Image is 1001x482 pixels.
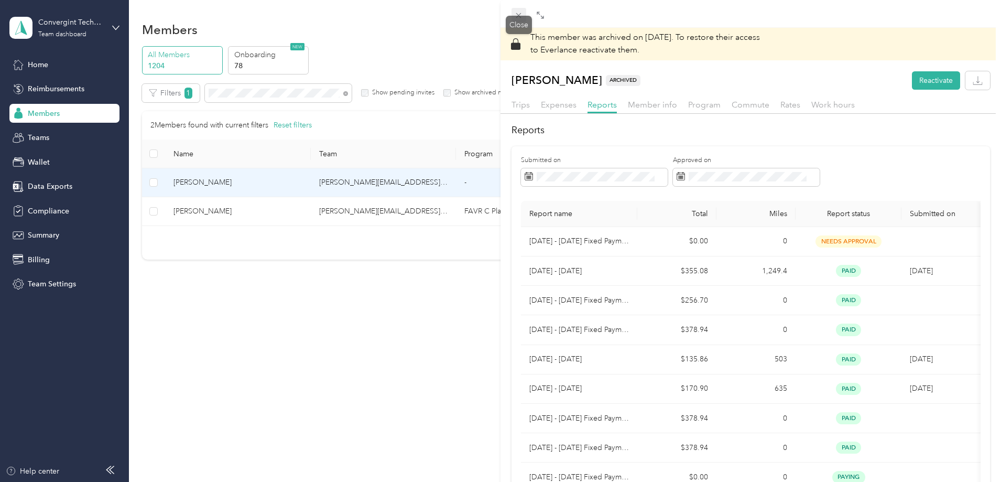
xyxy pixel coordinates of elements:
span: [DATE] [910,384,933,393]
td: 503 [716,345,796,374]
span: Commute [732,100,769,110]
h2: Reports [512,123,990,137]
td: 0 [716,315,796,345]
span: [DATE] [910,355,933,363]
td: $355.08 [637,256,716,286]
span: To restore their access to Everlance reactivate them. [530,32,760,55]
span: Reports [587,100,617,110]
th: Report name [521,201,637,227]
span: Rates [780,100,800,110]
span: needs approval [815,235,882,248]
td: 0 [716,227,796,256]
span: [DATE] [910,266,933,275]
span: Program [688,100,721,110]
span: ARCHIVED [606,75,640,86]
th: Submitted on [901,201,981,227]
span: paid [836,442,861,454]
div: Close [506,16,532,34]
p: [PERSON_NAME] [512,71,640,90]
label: Approved on [673,156,820,165]
p: [DATE] - [DATE] Fixed Payment [529,413,629,424]
td: 0 [716,433,796,463]
p: [DATE] - [DATE] Fixed Payment [529,235,629,247]
p: [DATE] - [DATE] [529,383,629,394]
td: 0 [716,404,796,433]
span: paid [836,354,861,366]
span: Work hours [811,100,855,110]
td: $378.94 [637,404,716,433]
span: Member info [628,100,677,110]
span: Trips [512,100,530,110]
td: 1,249.4 [716,256,796,286]
span: paid [836,324,861,336]
td: $256.70 [637,286,716,315]
div: Miles [725,209,787,218]
span: paid [836,265,861,277]
button: Reactivate [912,71,960,90]
p: [DATE] - [DATE] [529,354,629,365]
iframe: Everlance-gr Chat Button Frame [942,423,1001,482]
td: $0.00 [637,227,716,256]
p: This member was archived on [DATE] . [530,31,760,57]
label: Submitted on [521,156,668,165]
div: Total [646,209,708,218]
td: $378.94 [637,433,716,463]
td: 635 [716,374,796,404]
p: [DATE] - [DATE] [529,265,629,277]
td: 0 [716,286,796,315]
p: [DATE] - [DATE] Fixed Payment [529,324,629,336]
span: paid [836,412,861,424]
span: paid [836,383,861,395]
p: [DATE] - [DATE] Fixed Payment [529,442,629,454]
span: Report status [804,209,893,218]
p: [DATE] - [DATE] Fixed Payment [529,295,629,306]
span: Expenses [541,100,576,110]
span: paid [836,294,861,306]
td: $170.90 [637,374,716,404]
td: $135.86 [637,345,716,374]
td: $378.94 [637,315,716,345]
